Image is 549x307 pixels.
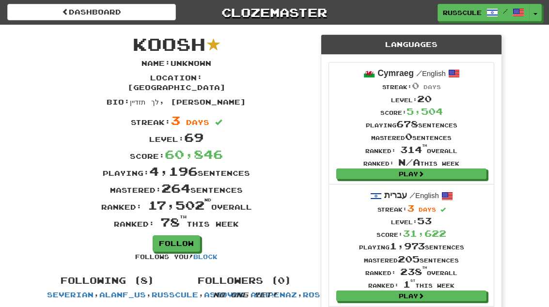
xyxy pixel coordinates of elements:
strong: עברית [384,190,407,200]
div: Playing: sentences [40,163,314,180]
span: 0 [412,80,419,91]
span: 3 [171,113,180,127]
span: days [424,84,441,90]
span: / [416,69,422,77]
div: Mastered: sentences [40,180,314,197]
a: Follow [153,235,200,252]
span: 20 [417,93,432,104]
sup: th [180,215,187,219]
span: 1 [403,279,415,290]
span: 53 [417,215,432,226]
a: Dashboard [7,4,176,20]
div: Score: [40,146,314,163]
span: russcule [443,8,482,17]
div: Ranked: overall [359,265,464,278]
div: Score: [363,105,459,118]
div: Score: [359,227,464,240]
span: 264 [161,181,190,195]
span: koosh [133,33,205,54]
span: 5,504 [407,106,443,117]
p: Name : Unknown [141,59,211,68]
span: / [503,8,508,15]
span: 238 [400,266,427,277]
div: Level: [40,129,314,146]
sup: th [422,144,427,147]
span: Streak includes today. [440,207,446,213]
span: 4,196 [149,164,198,178]
a: Clozemaster [190,4,359,21]
small: English [409,192,439,200]
div: Mastered sentences [363,130,459,143]
h4: Following (8) [47,276,170,286]
a: Play [336,169,486,179]
div: Ranked: this week [40,214,314,230]
div: Mastered sentences [359,253,464,265]
div: Ranked: this week [359,278,464,291]
span: 0 [405,131,412,142]
span: 78 [160,215,187,229]
span: 17,502 [148,198,211,212]
div: Level: [359,215,464,227]
div: , , , , , , , [40,271,177,300]
span: 205 [398,254,420,264]
span: days [186,118,209,126]
span: 3 [407,203,414,214]
div: Ranked: this week [363,156,459,169]
strong: Cymraeg [377,68,414,78]
span: 678 [396,119,418,129]
span: 69 [184,130,204,144]
div: Playing sentences [359,240,464,252]
span: 60,846 [165,147,223,161]
small: Follows you! [135,253,218,260]
span: days [419,206,436,213]
div: Ranked: overall [363,143,459,156]
a: russcule / [438,4,530,21]
div: Ranked: overall [40,197,314,214]
span: 1,973 [390,241,425,251]
div: Streak: [363,79,459,92]
span: 314 [400,144,427,155]
a: russcule [152,291,198,299]
sup: th [422,266,427,269]
div: Level: [363,92,459,105]
div: Languages [321,35,502,55]
small: English [416,70,446,77]
span: / [409,191,415,200]
p: Bio : לך תזדיין, [PERSON_NAME] [107,97,246,107]
a: Play [336,291,486,301]
a: alanf_us [99,291,146,299]
a: severian [47,291,94,299]
h4: Followers (0) [184,276,306,286]
sup: st [410,279,415,282]
em: No one yet! [213,291,277,299]
p: Location : [GEOGRAPHIC_DATA] [104,73,249,92]
span: 31,622 [403,228,446,239]
sup: nd [204,198,211,202]
div: Streak: [40,112,314,129]
a: Block [193,253,218,260]
div: Playing sentences [363,118,459,130]
div: Streak: [359,202,464,215]
span: N/A [398,157,420,168]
